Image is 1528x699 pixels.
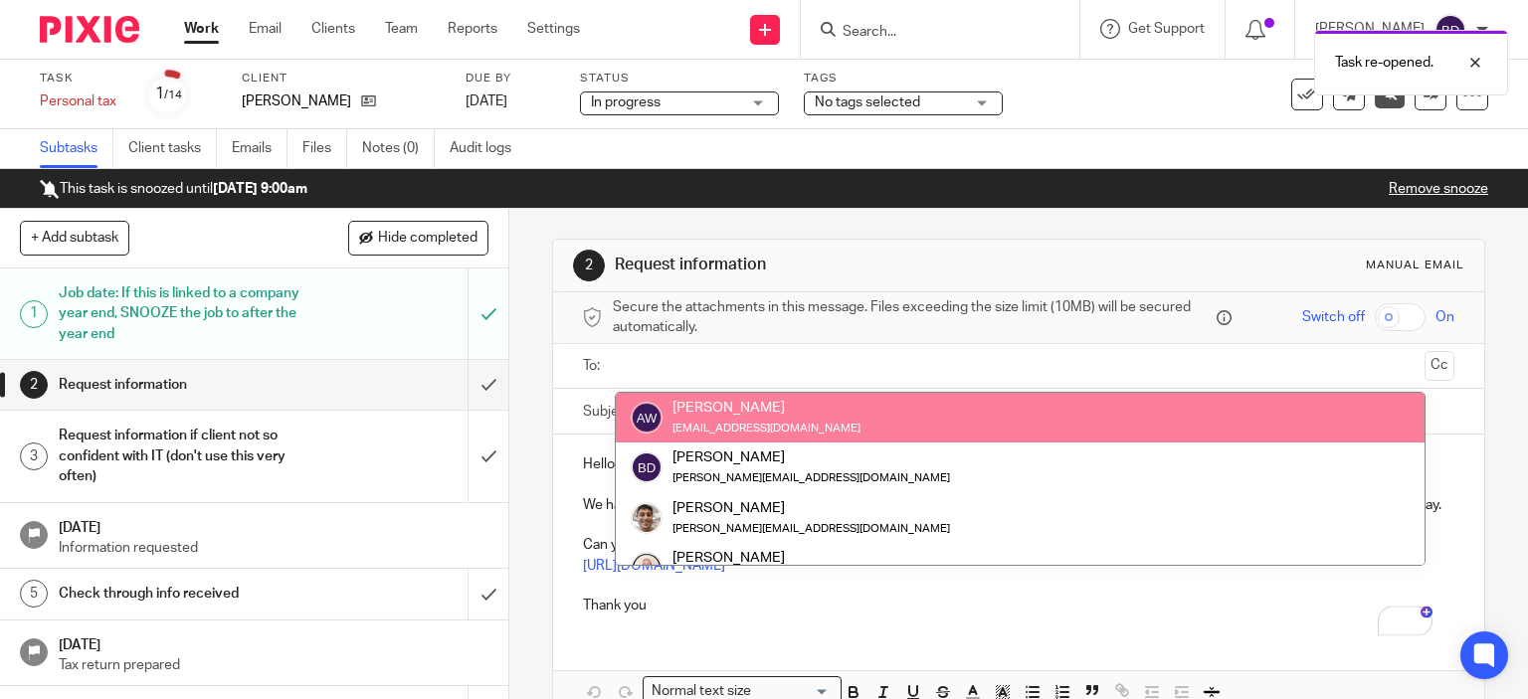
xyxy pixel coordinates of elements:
p: [PERSON_NAME] [242,91,351,111]
h1: Request information [615,255,1060,275]
img: svg%3E [1434,14,1466,46]
p: Hello [PERSON_NAME] [583,454,1455,474]
a: Client tasks [128,129,217,168]
a: Email [249,19,282,39]
div: [PERSON_NAME] [672,548,950,568]
small: [PERSON_NAME][EMAIL_ADDRESS][DOMAIN_NAME] [672,523,950,534]
span: No tags selected [815,95,920,109]
p: Information requested [59,538,488,558]
p: We have started preparing your personal tax return, aiming to file it as soon as possible so you ... [583,495,1455,515]
label: To: [583,356,605,376]
a: Notes (0) [362,129,435,168]
label: Due by [466,71,555,87]
a: Reports [448,19,497,39]
a: Audit logs [450,129,526,168]
span: In progress [591,95,661,109]
div: 5 [20,580,48,608]
div: [PERSON_NAME] [672,398,860,418]
h1: [DATE] [59,630,488,655]
p: Tax return prepared [59,655,488,675]
img: svg%3E [631,402,663,434]
h1: Job date: If this is linked to a company year end, SNOOZE the job to after the year end [59,278,318,349]
p: Thank you [583,596,1455,615]
h1: Request information if client not so confident with IT (don't use this very often) [59,421,318,491]
a: Emails [232,129,287,168]
img: svg%3E [631,451,663,483]
p: This task is snoozed until [40,179,307,199]
a: Team [385,19,418,39]
img: Pixie [40,16,139,43]
span: On [1435,307,1454,327]
span: Hide completed [378,231,477,247]
button: Cc [1425,351,1454,381]
div: 2 [20,371,48,399]
p: Can you please send me this information at your earliest convenience: [583,535,1455,555]
h1: [DATE] [59,513,488,538]
a: [URL][DOMAIN_NAME] [583,559,725,573]
img: PXL_20240409_141816916.jpg [631,502,663,534]
b: [DATE] 9:00am [213,182,307,196]
div: 1 [155,83,182,105]
div: [PERSON_NAME] [672,497,950,517]
h1: Request information [59,370,318,400]
div: [PERSON_NAME] [672,447,950,467]
small: [PERSON_NAME][EMAIL_ADDRESS][DOMAIN_NAME] [672,472,950,483]
a: Subtasks [40,129,113,168]
div: Manual email [1366,258,1464,273]
small: [EMAIL_ADDRESS][DOMAIN_NAME] [672,423,860,434]
div: 1 [20,300,48,328]
div: To enrich screen reader interactions, please activate Accessibility in Grammarly extension settings [553,435,1485,630]
div: Personal tax [40,91,119,111]
label: Task [40,71,119,87]
button: + Add subtask [20,221,129,255]
span: Secure the attachments in this message. Files exceeding the size limit (10MB) will be secured aut... [613,297,1213,338]
h1: Check through info received [59,579,318,609]
button: Hide completed [348,221,488,255]
label: Status [580,71,779,87]
label: Client [242,71,441,87]
a: Remove snooze [1389,182,1488,196]
img: Screenshot_20240416_122419_LinkedIn.jpg [631,552,663,584]
p: Task re-opened. [1335,53,1433,73]
div: 3 [20,442,48,470]
a: Clients [311,19,355,39]
span: [DATE] [466,94,507,108]
span: Switch off [1302,307,1365,327]
small: /14 [164,89,182,100]
label: Subject: [583,402,635,422]
a: Settings [527,19,580,39]
a: Work [184,19,219,39]
a: Files [302,129,347,168]
div: 2 [573,250,605,281]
